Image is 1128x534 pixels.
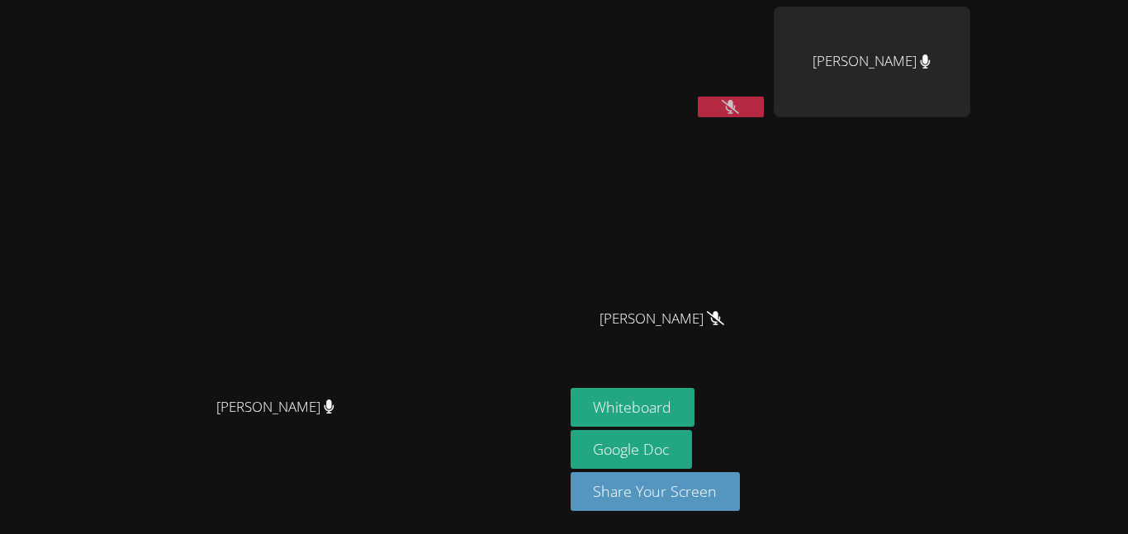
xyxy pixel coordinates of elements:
a: Google Doc [571,430,693,469]
span: [PERSON_NAME] [216,395,334,419]
div: [PERSON_NAME] [774,7,970,117]
button: Whiteboard [571,388,695,427]
span: [PERSON_NAME] [600,307,724,331]
button: Share Your Screen [571,472,741,511]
